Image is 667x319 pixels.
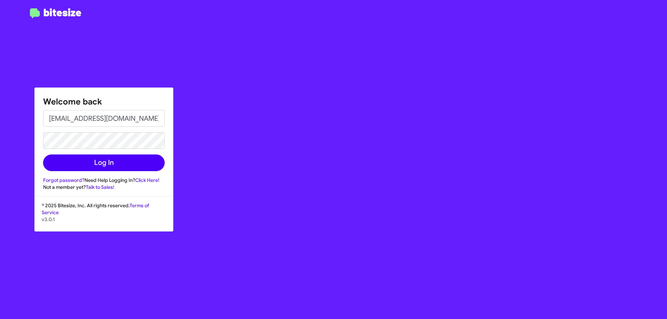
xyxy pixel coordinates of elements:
a: Talk to Sales! [86,184,114,190]
input: Email address [43,110,165,127]
p: v3.0.1 [42,216,166,223]
h1: Welcome back [43,96,165,107]
button: Log In [43,154,165,171]
div: © 2025 Bitesize, Inc. All rights reserved. [35,202,173,231]
div: Need Help Logging In? [43,177,165,184]
a: Click Here! [135,177,159,183]
a: Forgot password? [43,177,84,183]
div: Not a member yet? [43,184,165,191]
